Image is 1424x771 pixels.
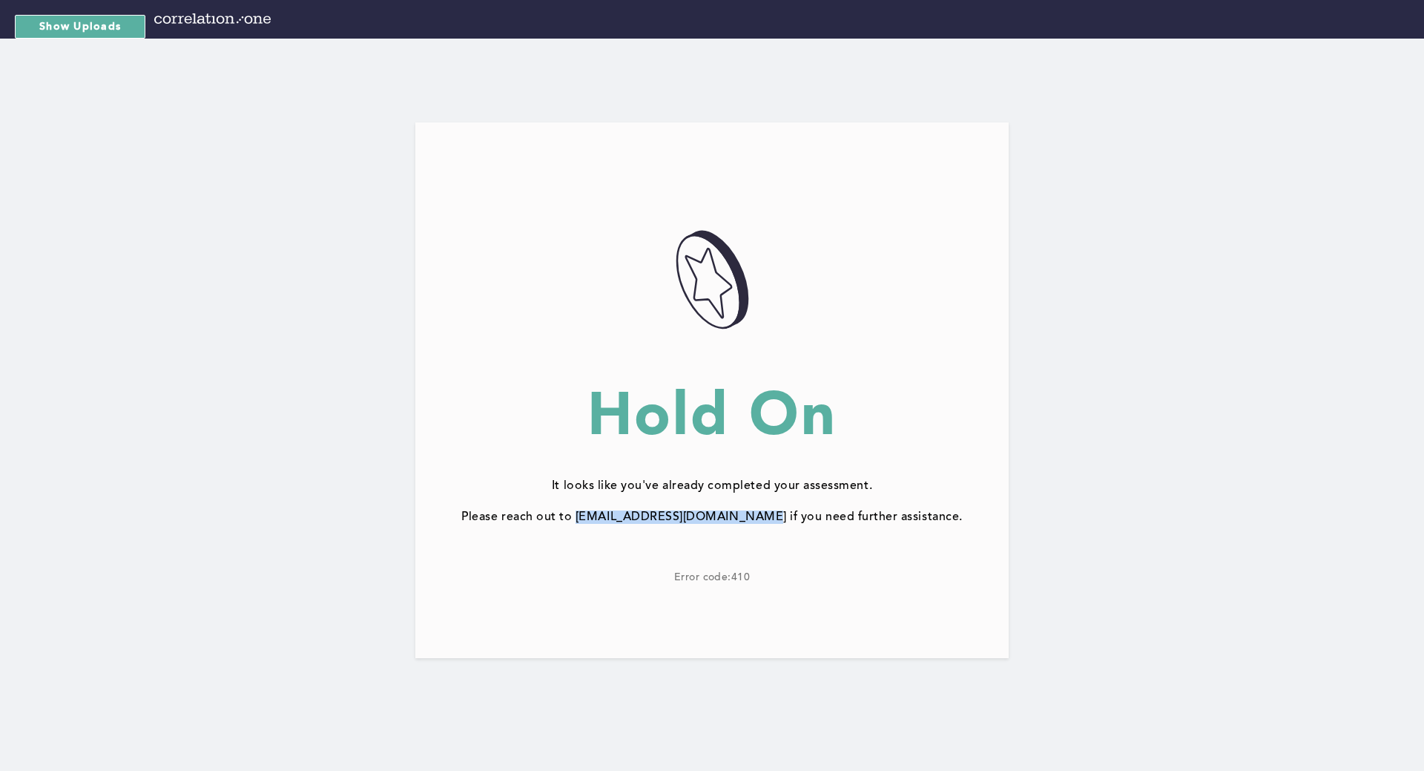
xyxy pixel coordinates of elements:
img: tenant-logo-c1.png [154,13,271,24]
button: Show Uploads [15,15,145,39]
div: Please reach out to [EMAIL_ADDRESS][DOMAIN_NAME] if you need further assistance. [415,511,1009,524]
div: Hold On [415,384,1009,444]
div: It looks like you've already completed your assessment. [415,479,1009,493]
div: Error code: 410 [674,572,751,584]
